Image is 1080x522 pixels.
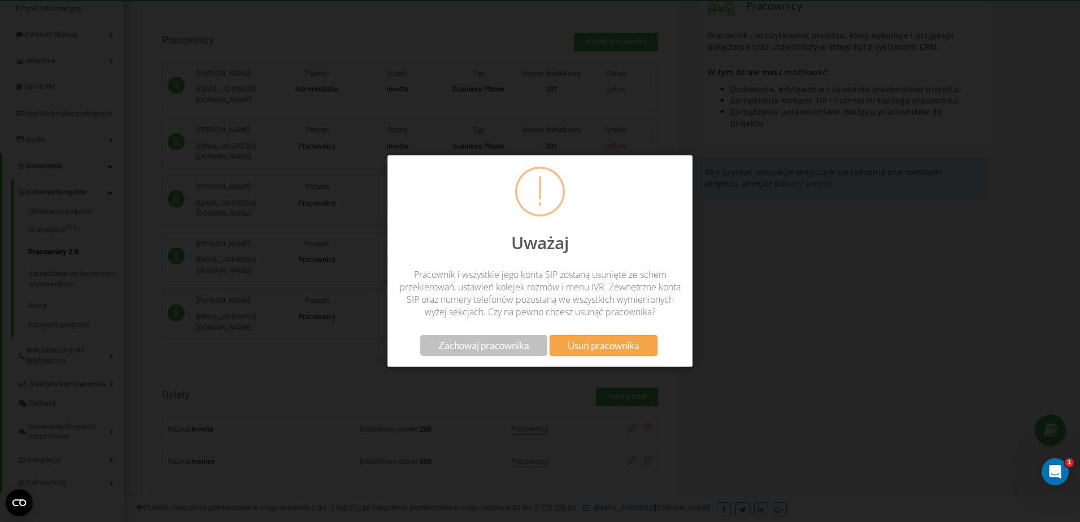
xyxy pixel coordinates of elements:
[1042,458,1069,485] iframe: Intercom live chat
[420,335,547,356] button: Zachowaj pracownika
[6,489,33,516] button: Open CMP widget
[399,268,681,318] span: Pracownik i wszystkie jego konta SIP zostaną usunięte ze schem przekierowań, ustawień kolejek roz...
[568,340,639,351] span: Usuń pracownika
[438,340,529,351] span: Zachowaj pracownika
[511,231,569,254] span: Uważaj
[550,335,657,356] button: Usuń pracownika
[1065,458,1074,467] span: 1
